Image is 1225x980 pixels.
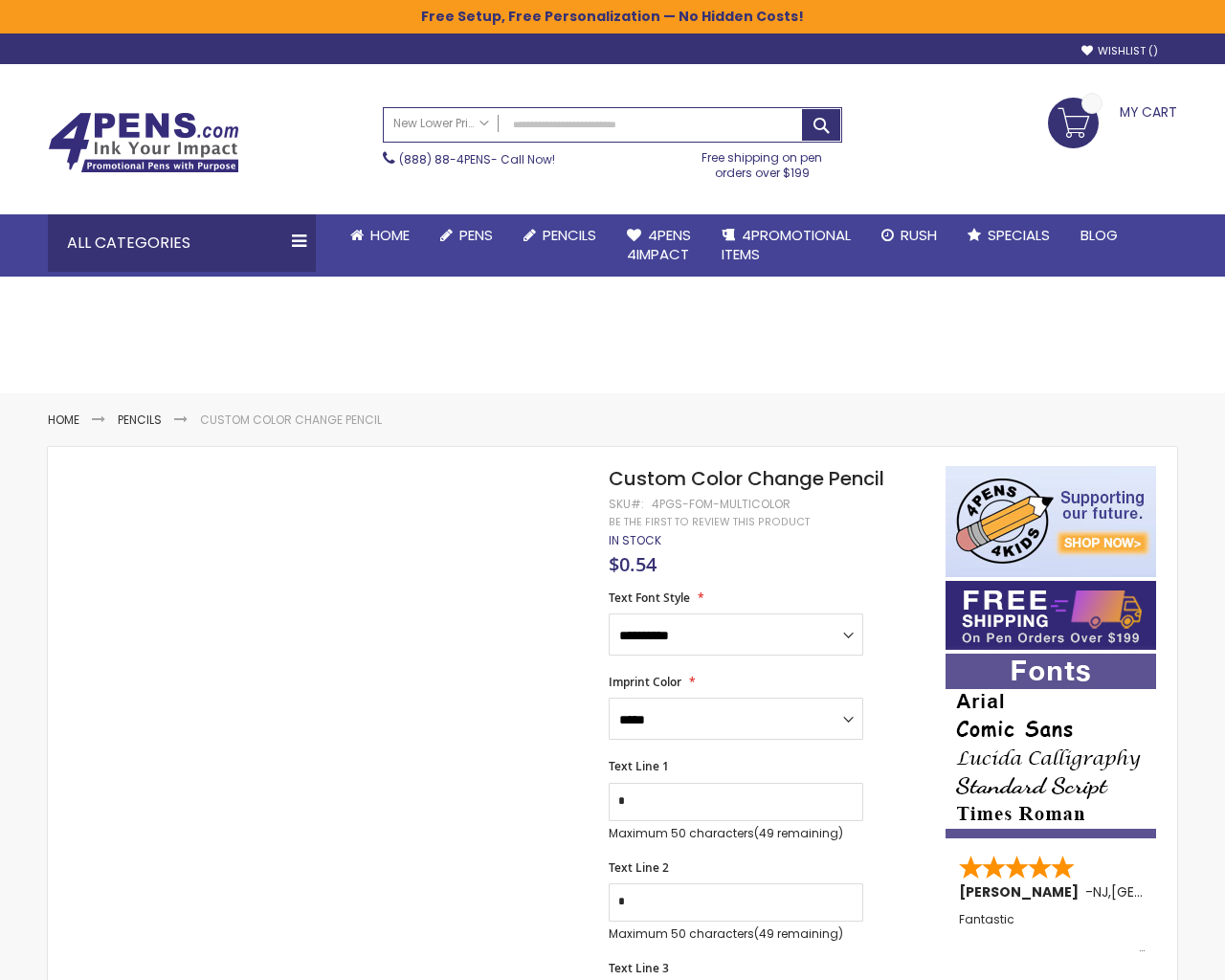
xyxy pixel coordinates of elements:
[384,108,499,140] a: New Lower Prices
[508,214,612,256] a: Pencils
[1093,882,1108,902] span: NJ
[1065,214,1133,256] a: Blog
[399,151,555,167] span: - Call Now!
[609,859,669,876] span: Text Line 2
[612,214,706,277] a: 4Pens4impact
[543,225,596,245] span: Pencils
[609,496,644,512] strong: SKU
[609,926,863,942] p: Maximum 50 characters
[48,112,239,173] img: 4Pens Custom Pens and Promotional Products
[200,412,382,428] li: Custom Color Change Pencil
[946,466,1156,577] img: 4pens 4 kids
[959,913,1145,954] div: Fantastic
[988,225,1050,245] span: Specials
[1081,44,1158,58] a: Wishlist
[609,674,681,690] span: Imprint Color
[393,116,489,131] span: New Lower Prices
[946,581,1156,650] img: Free shipping on orders over $199
[706,214,866,277] a: 4PROMOTIONALITEMS
[652,497,791,512] div: 4PGS-FOM-MULTICOLOR
[627,225,691,264] span: 4Pens 4impact
[370,225,410,245] span: Home
[609,758,669,774] span: Text Line 1
[609,533,661,548] div: Availability
[118,412,162,428] a: Pencils
[609,826,863,841] p: Maximum 50 characters
[48,214,316,272] div: All Categories
[609,960,669,976] span: Text Line 3
[459,225,493,245] span: Pens
[609,515,810,529] a: Be the first to review this product
[609,551,657,577] span: $0.54
[609,465,884,492] span: Custom Color Change Pencil
[866,214,952,256] a: Rush
[1080,225,1118,245] span: Blog
[335,214,425,256] a: Home
[946,654,1156,838] img: font-personalization-examples
[722,225,851,264] span: 4PROMOTIONAL ITEMS
[682,143,843,181] div: Free shipping on pen orders over $199
[609,532,661,548] span: In stock
[959,882,1085,902] span: [PERSON_NAME]
[609,590,690,606] span: Text Font Style
[754,825,843,841] span: (49 remaining)
[48,412,79,428] a: Home
[425,214,508,256] a: Pens
[754,925,843,942] span: (49 remaining)
[399,151,491,167] a: (888) 88-4PENS
[952,214,1065,256] a: Specials
[901,225,937,245] span: Rush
